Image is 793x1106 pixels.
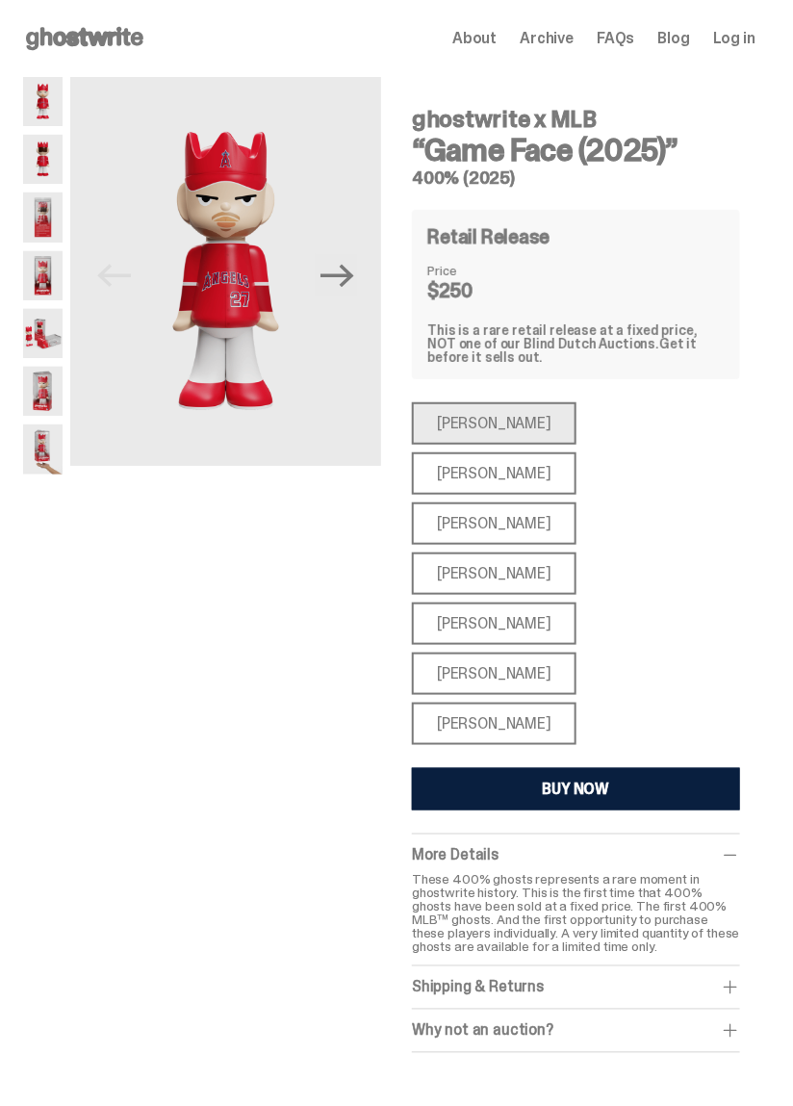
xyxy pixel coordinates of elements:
a: About [452,31,497,46]
div: [PERSON_NAME] [412,553,576,595]
img: 01-ghostwrite-mlb-game-face-hero-trout-front.png [70,77,381,466]
div: Shipping & Returns [412,978,740,997]
div: [PERSON_NAME] [412,502,576,545]
img: MLB400ScaleImage.2411-ezgif.com-optipng.png [23,424,63,474]
div: [PERSON_NAME] [412,603,576,645]
img: 04-ghostwrite-mlb-game-face-hero-trout-02.png [23,193,63,242]
div: BUY NOW [543,782,610,797]
a: FAQs [597,31,634,46]
img: 05-ghostwrite-mlb-game-face-hero-trout-03.png [23,367,63,416]
dd: $250 [427,281,524,300]
div: [PERSON_NAME] [412,452,576,495]
div: This is a rare retail release at a fixed price, NOT one of our Blind Dutch Auctions. [427,323,725,364]
button: Next [316,254,358,296]
div: Why not an auction? [412,1021,740,1041]
img: 01-ghostwrite-mlb-game-face-hero-trout-front.png [23,77,63,126]
a: Archive [520,31,574,46]
div: [PERSON_NAME] [412,703,576,745]
p: These 400% ghosts represents a rare moment in ghostwrite history. This is the first time that 400... [412,873,740,954]
a: Blog [658,31,690,46]
h4: Retail Release [427,227,550,246]
h5: 400% (2025) [412,169,740,187]
div: [PERSON_NAME] [412,402,576,445]
span: More Details [412,845,499,865]
h4: ghostwrite x MLB [412,108,740,131]
img: 06-ghostwrite-mlb-game-face-hero-trout-04.png [23,309,63,358]
button: BUY NOW [412,768,740,810]
img: 02-ghostwrite-mlb-game-face-hero-trout-back.png [23,135,63,184]
img: 03-ghostwrite-mlb-game-face-hero-trout-01.png [23,251,63,300]
span: Get it before it sells out. [427,335,697,366]
dt: Price [427,264,524,277]
div: [PERSON_NAME] [412,653,576,695]
h3: “Game Face (2025)” [412,135,740,166]
a: Log in [713,31,755,46]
